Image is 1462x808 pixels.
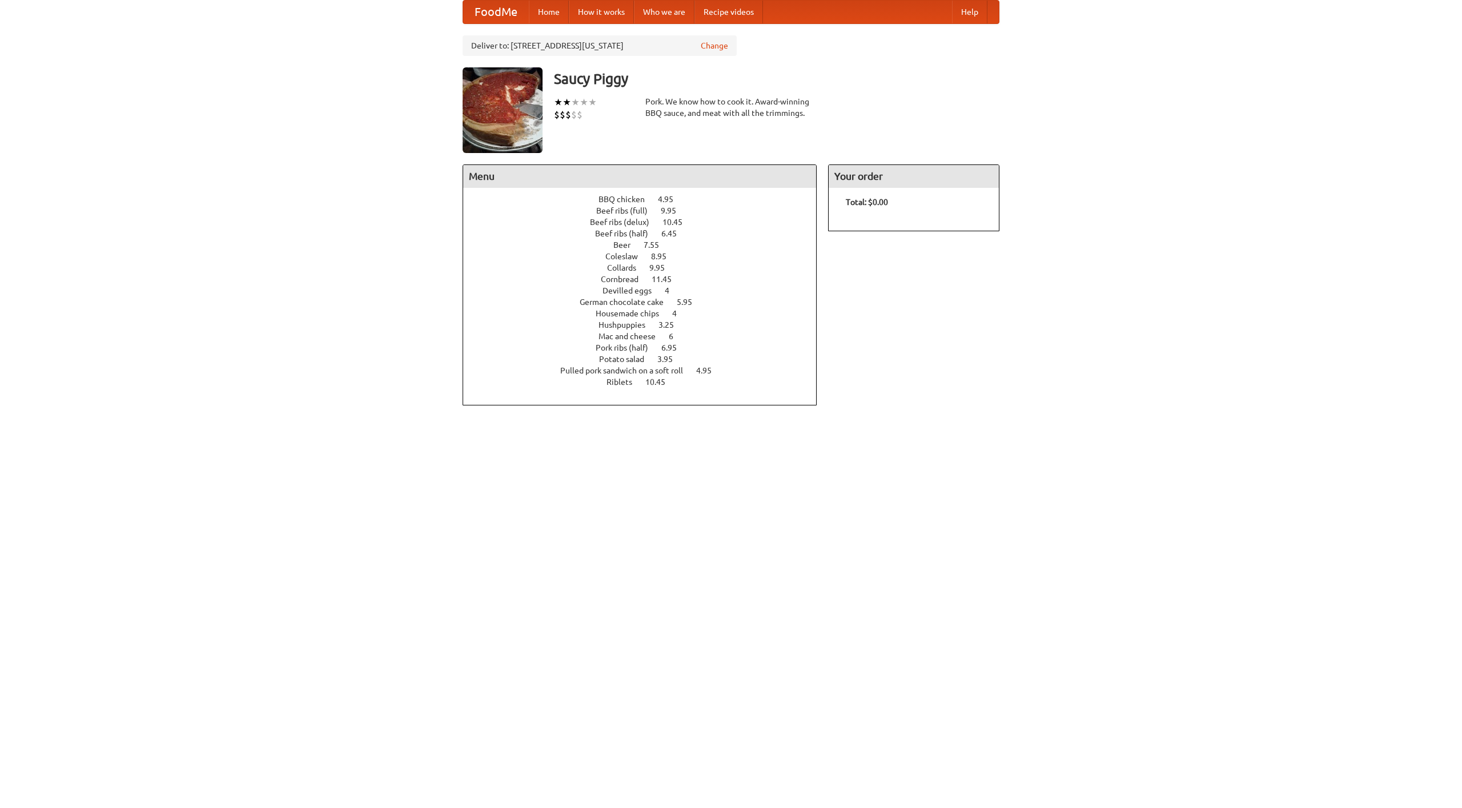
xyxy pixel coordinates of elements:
span: BBQ chicken [599,195,656,204]
span: 8.95 [651,252,678,261]
span: 5.95 [677,298,704,307]
div: Pork. We know how to cook it. Award-winning BBQ sauce, and meat with all the trimmings. [645,96,817,119]
li: ★ [588,96,597,108]
li: $ [554,108,560,121]
a: Potato salad 3.95 [599,355,694,364]
span: Potato salad [599,355,656,364]
a: Beef ribs (delux) 10.45 [590,218,704,227]
span: Pork ribs (half) [596,343,660,352]
span: Hushpuppies [599,320,657,329]
span: Mac and cheese [599,332,667,341]
span: 4.95 [658,195,685,204]
span: 9.95 [649,263,676,272]
span: Collards [607,263,648,272]
span: German chocolate cake [580,298,675,307]
img: angular.jpg [463,67,543,153]
h4: Menu [463,165,816,188]
li: ★ [571,96,580,108]
a: Devilled eggs 4 [603,286,690,295]
span: 9.95 [661,206,688,215]
span: 7.55 [644,240,670,250]
span: Riblets [607,377,644,387]
a: Change [701,40,728,51]
span: Coleslaw [605,252,649,261]
a: Coleslaw 8.95 [605,252,688,261]
span: 10.45 [662,218,694,227]
a: Housemade chips 4 [596,309,698,318]
a: Home [529,1,569,23]
a: Riblets 10.45 [607,377,686,387]
h3: Saucy Piggy [554,67,999,90]
a: Recipe videos [694,1,763,23]
a: Hushpuppies 3.25 [599,320,695,329]
span: 3.95 [657,355,684,364]
li: ★ [563,96,571,108]
span: 6 [669,332,685,341]
span: Cornbread [601,275,650,284]
div: Deliver to: [STREET_ADDRESS][US_STATE] [463,35,737,56]
span: Beef ribs (delux) [590,218,661,227]
span: Pulled pork sandwich on a soft roll [560,366,694,375]
span: 6.95 [661,343,688,352]
span: 6.45 [661,229,688,238]
a: Collards 9.95 [607,263,686,272]
span: 3.25 [658,320,685,329]
li: $ [577,108,583,121]
a: Mac and cheese 6 [599,332,694,341]
span: 11.45 [652,275,683,284]
a: BBQ chicken 4.95 [599,195,694,204]
a: Help [952,1,987,23]
a: German chocolate cake 5.95 [580,298,713,307]
a: How it works [569,1,634,23]
a: Beef ribs (full) 9.95 [596,206,697,215]
a: Cornbread 11.45 [601,275,693,284]
li: $ [571,108,577,121]
a: Pork ribs (half) 6.95 [596,343,698,352]
a: FoodMe [463,1,529,23]
span: Housemade chips [596,309,670,318]
a: Beer 7.55 [613,240,680,250]
span: Beef ribs (half) [595,229,660,238]
span: 4 [665,286,681,295]
li: ★ [554,96,563,108]
span: Devilled eggs [603,286,663,295]
li: $ [560,108,565,121]
li: ★ [580,96,588,108]
b: Total: $0.00 [846,198,888,207]
span: 4 [672,309,688,318]
span: 4.95 [696,366,723,375]
h4: Your order [829,165,999,188]
a: Pulled pork sandwich on a soft roll 4.95 [560,366,733,375]
span: Beer [613,240,642,250]
a: Beef ribs (half) 6.45 [595,229,698,238]
li: $ [565,108,571,121]
span: Beef ribs (full) [596,206,659,215]
span: 10.45 [645,377,677,387]
a: Who we are [634,1,694,23]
